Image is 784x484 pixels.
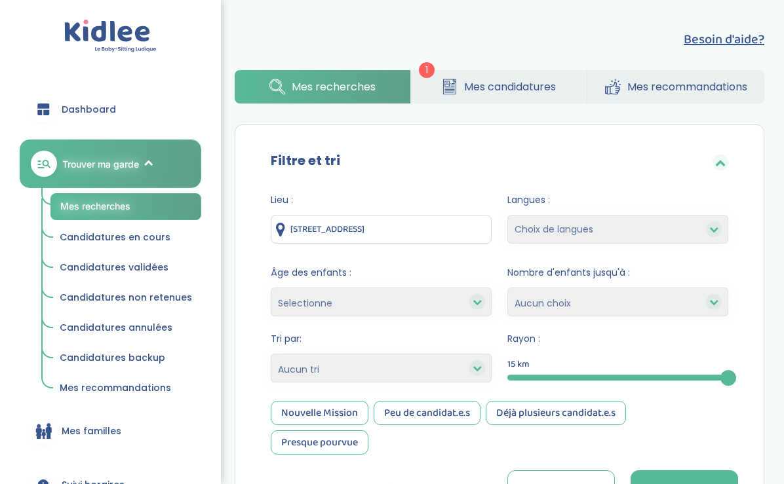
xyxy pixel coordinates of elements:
[20,86,201,133] a: Dashboard
[60,351,165,364] span: Candidatures backup
[60,381,171,394] span: Mes recommandations
[50,225,201,250] a: Candidatures en cours
[50,316,201,341] a: Candidatures annulées
[60,261,168,274] span: Candidatures validées
[62,103,116,117] span: Dashboard
[507,193,728,207] span: Langues :
[50,193,201,220] a: Mes recherches
[64,20,157,53] img: logo.svg
[464,79,556,95] span: Mes candidatures
[62,424,121,438] span: Mes familles
[271,266,492,280] span: Âge des enfants :
[20,140,201,188] a: Trouver ma garde
[271,151,340,170] label: Filtre et tri
[271,430,368,455] div: Presque pourvue
[627,79,747,95] span: Mes recommandations
[62,157,139,171] span: Trouver ma garde
[50,346,201,371] a: Candidatures backup
[50,286,201,310] a: Candidatures non retenues
[60,231,170,244] span: Candidatures en cours
[271,401,368,425] div: Nouvelle Mission
[374,401,480,425] div: Peu de candidat.e.s
[292,79,376,95] span: Mes recherches
[587,70,764,103] a: Mes recommandations
[271,193,492,207] span: Lieu :
[507,358,530,371] span: 15 km
[60,321,172,334] span: Candidatures annulées
[507,332,728,346] span: Rayon :
[684,29,764,49] button: Besoin d'aide?
[271,332,492,346] span: Tri par:
[60,200,130,212] span: Mes recherches
[50,376,201,401] a: Mes recommandations
[60,291,192,304] span: Candidatures non retenues
[235,70,410,103] a: Mes recherches
[411,70,587,103] a: Mes candidatures
[419,62,435,78] span: 1
[20,407,201,455] a: Mes familles
[50,255,201,280] a: Candidatures validées
[507,266,728,280] span: Nombre d'enfants jusqu'à :
[486,401,626,425] div: Déjà plusieurs candidat.e.s
[271,215,492,244] input: Ville ou code postale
